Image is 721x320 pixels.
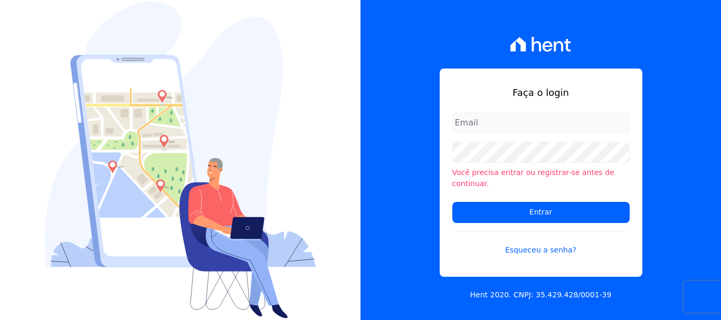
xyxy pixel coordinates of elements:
[45,2,316,318] img: Login
[452,202,630,223] input: Entrar
[470,289,612,300] p: Hent 2020. CNPJ: 35.429.428/0001-39
[452,112,630,133] input: Email
[452,167,630,189] li: Você precisa entrar ou registrar-se antes de continuar.
[452,231,630,256] a: Esqueceu a senha?
[452,85,630,100] h1: Faça o login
